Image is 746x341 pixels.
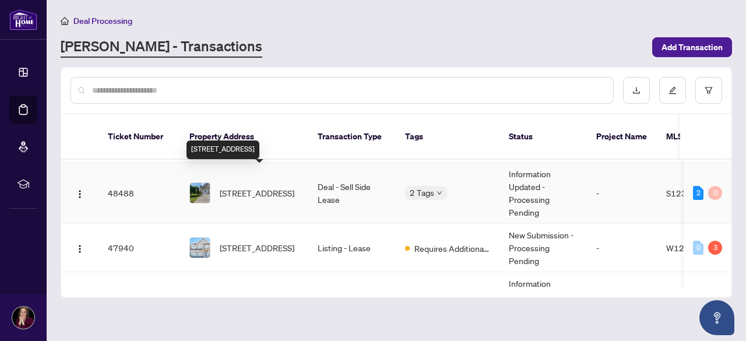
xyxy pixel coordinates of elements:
[705,86,713,94] span: filter
[414,242,490,255] span: Requires Additional Docs
[659,77,686,104] button: edit
[220,241,294,254] span: [STREET_ADDRESS]
[699,300,734,335] button: Open asap
[190,238,210,258] img: thumbnail-img
[666,188,713,198] span: S12326019
[98,272,180,333] td: 47845
[708,186,722,200] div: 0
[186,140,259,159] div: [STREET_ADDRESS]
[661,38,723,57] span: Add Transaction
[693,241,703,255] div: 0
[98,224,180,272] td: 47940
[61,37,262,58] a: [PERSON_NAME] - Transactions
[652,37,732,57] button: Add Transaction
[75,189,85,199] img: Logo
[190,183,210,203] img: thumbnail-img
[499,163,587,224] td: Information Updated - Processing Pending
[657,114,727,160] th: MLS #
[499,272,587,333] td: Information Updated - Processing Pending
[587,163,657,224] td: -
[499,224,587,272] td: New Submission - Processing Pending
[708,241,722,255] div: 3
[220,187,294,199] span: [STREET_ADDRESS]
[71,184,89,202] button: Logo
[666,242,716,253] span: W12335898
[73,16,132,26] span: Deal Processing
[437,190,442,196] span: down
[587,114,657,160] th: Project Name
[668,86,677,94] span: edit
[623,77,650,104] button: download
[12,307,34,329] img: Profile Icon
[396,114,499,160] th: Tags
[9,9,37,30] img: logo
[499,114,587,160] th: Status
[308,163,396,224] td: Deal - Sell Side Lease
[308,224,396,272] td: Listing - Lease
[71,238,89,257] button: Logo
[695,77,722,104] button: filter
[98,163,180,224] td: 48488
[308,272,396,333] td: Listing - Lease
[308,114,396,160] th: Transaction Type
[180,114,308,160] th: Property Address
[75,244,85,254] img: Logo
[632,86,641,94] span: download
[410,186,434,199] span: 2 Tags
[98,114,180,160] th: Ticket Number
[693,186,703,200] div: 2
[587,272,657,333] td: -
[587,224,657,272] td: -
[61,17,69,25] span: home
